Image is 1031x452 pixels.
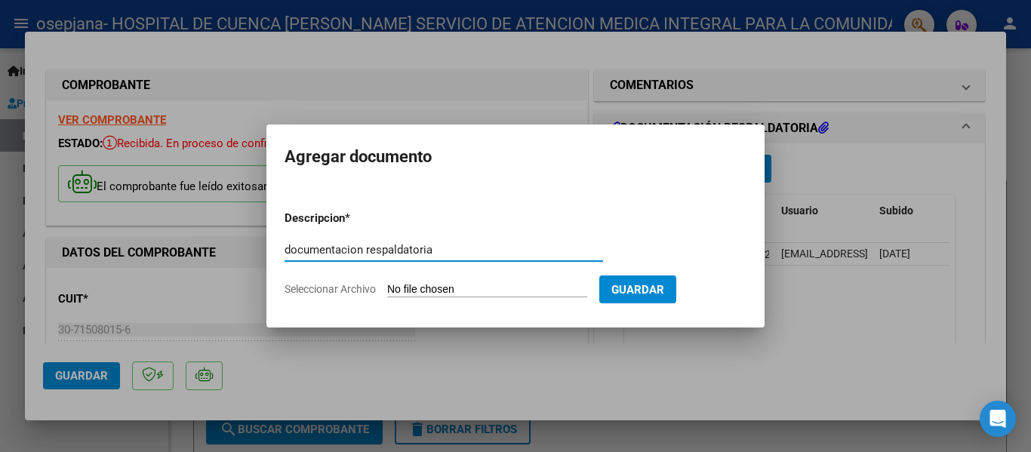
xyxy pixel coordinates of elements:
h2: Agregar documento [285,143,746,171]
div: Open Intercom Messenger [980,401,1016,437]
span: Seleccionar Archivo [285,283,376,295]
button: Guardar [599,275,676,303]
p: Descripcion [285,210,423,227]
span: Guardar [611,283,664,297]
